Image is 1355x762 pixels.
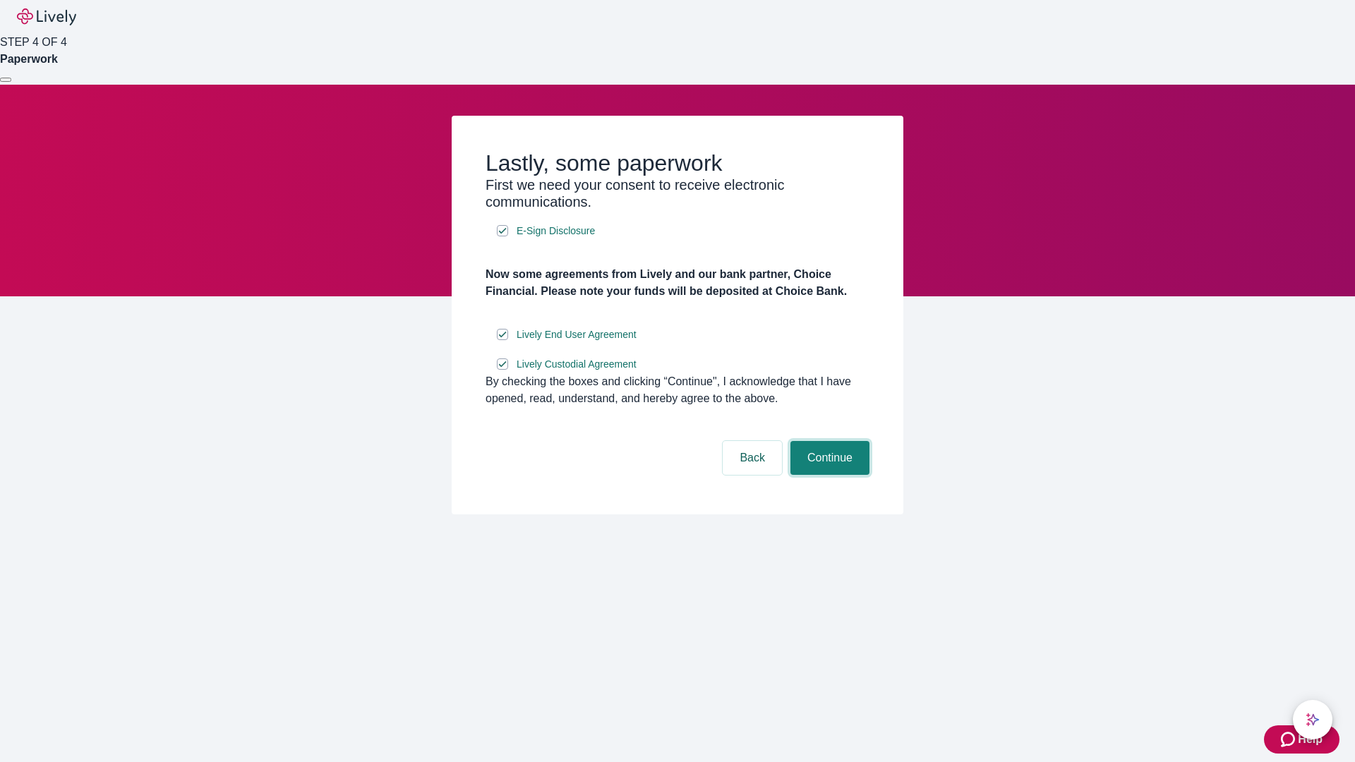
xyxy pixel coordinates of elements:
[514,356,639,373] a: e-sign disclosure document
[486,266,869,300] h4: Now some agreements from Lively and our bank partner, Choice Financial. Please note your funds wi...
[1298,731,1323,748] span: Help
[1306,713,1320,727] svg: Lively AI Assistant
[486,176,869,210] h3: First we need your consent to receive electronic communications.
[1264,725,1339,754] button: Zendesk support iconHelp
[486,150,869,176] h2: Lastly, some paperwork
[790,441,869,475] button: Continue
[17,8,76,25] img: Lively
[514,326,639,344] a: e-sign disclosure document
[486,373,869,407] div: By checking the boxes and clicking “Continue", I acknowledge that I have opened, read, understand...
[517,224,595,238] span: E-Sign Disclosure
[517,327,637,342] span: Lively End User Agreement
[514,222,598,240] a: e-sign disclosure document
[1281,731,1298,748] svg: Zendesk support icon
[1293,700,1332,739] button: chat
[723,441,782,475] button: Back
[517,357,637,372] span: Lively Custodial Agreement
